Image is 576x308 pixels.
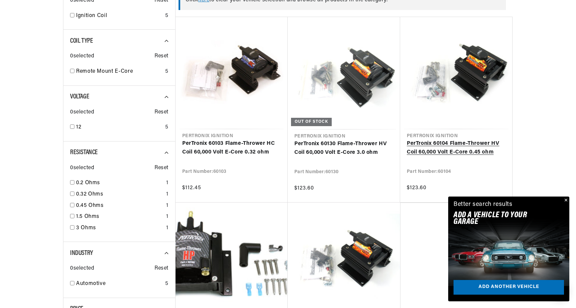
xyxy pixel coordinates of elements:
[155,52,169,61] span: Reset
[70,264,94,273] span: 0 selected
[166,202,169,210] div: 1
[165,67,169,76] div: 5
[294,140,393,157] a: PerTronix 60130 Flame-Thrower HV Coil 60,000 Volt E-Core 3.0 ohm
[70,93,89,100] span: Voltage
[70,108,94,117] span: 0 selected
[70,250,93,257] span: Industry
[76,179,164,188] a: 0.2 Ohms
[76,12,163,20] a: Ignition Coil
[166,213,169,221] div: 1
[166,190,169,199] div: 1
[165,280,169,288] div: 5
[182,139,281,157] a: PerTronix 60103 Flame-Thrower HC Coil 60,000 Volt E-Core 0.32 ohm
[166,179,169,188] div: 1
[166,224,169,233] div: 1
[454,200,513,210] div: Better search results
[76,202,164,210] a: 0.45 Ohms
[454,280,564,295] a: Add another vehicle
[76,67,163,76] a: Remote Mount E-Core
[76,123,163,132] a: 12
[155,164,169,173] span: Reset
[76,280,163,288] a: Automotive
[70,38,93,44] span: Coil Type
[76,224,164,233] a: 3 Ohms
[561,197,569,205] button: Close
[76,190,164,199] a: 0.32 Ohms
[407,139,506,157] a: PerTronix 60104 Flame-Thrower HV Coil 60,000 Volt E-Core 0.45 ohm
[76,213,164,221] a: 1.5 Ohms
[454,212,547,226] h2: Add A VEHICLE to your garage
[165,12,169,20] div: 5
[70,149,98,156] span: Resistance
[70,164,94,173] span: 0 selected
[155,108,169,117] span: Reset
[165,123,169,132] div: 5
[155,264,169,273] span: Reset
[70,52,94,61] span: 0 selected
